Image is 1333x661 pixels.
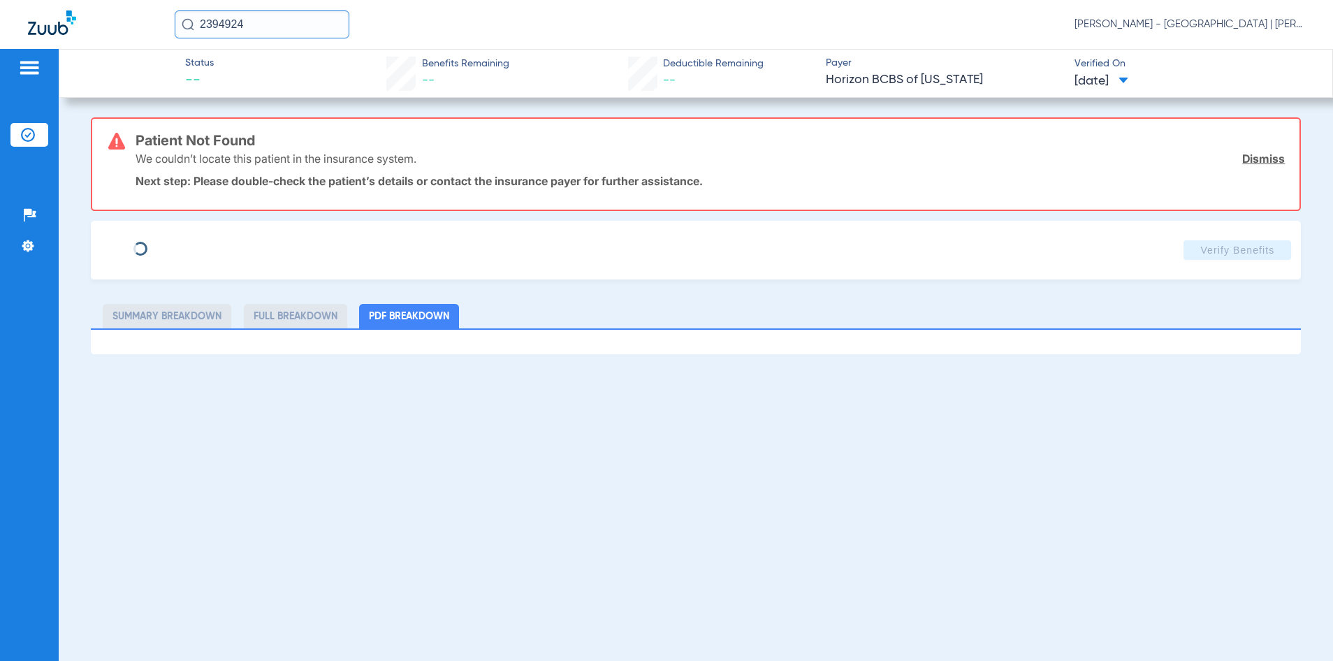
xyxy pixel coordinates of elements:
[18,59,41,76] img: hamburger-icon
[136,174,1285,188] p: Next step: Please double-check the patient’s details or contact the insurance payer for further a...
[136,133,1285,147] h3: Patient Not Found
[1242,152,1285,166] a: Dismiss
[108,133,125,150] img: error-icon
[1075,73,1128,90] span: [DATE]
[1263,594,1333,661] iframe: Chat Widget
[28,10,76,35] img: Zuub Logo
[826,56,1062,71] span: Payer
[826,71,1062,89] span: Horizon BCBS of [US_STATE]
[185,56,214,71] span: Status
[185,71,214,91] span: --
[175,10,349,38] input: Search for patients
[244,304,347,328] li: Full Breakdown
[1075,57,1311,71] span: Verified On
[1075,17,1305,31] span: [PERSON_NAME] - [GEOGRAPHIC_DATA] | [PERSON_NAME]
[103,304,231,328] li: Summary Breakdown
[359,304,459,328] li: PDF Breakdown
[663,74,676,87] span: --
[422,74,435,87] span: --
[136,152,416,166] p: We couldn’t locate this patient in the insurance system.
[422,57,509,71] span: Benefits Remaining
[663,57,764,71] span: Deductible Remaining
[182,18,194,31] img: Search Icon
